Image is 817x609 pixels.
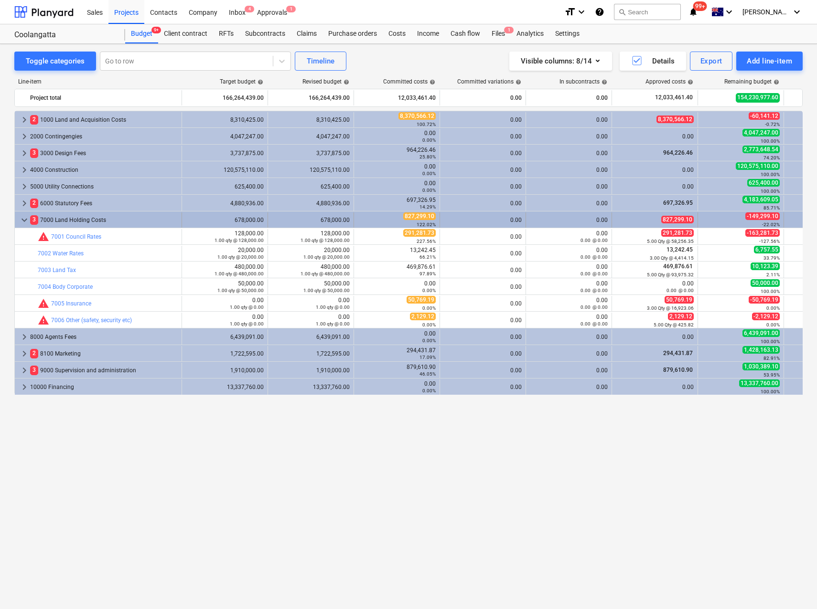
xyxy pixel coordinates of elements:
div: 1000 Land and Acquisition Costs [30,112,178,127]
small: 100.00% [761,138,780,144]
small: 0.00 @ 0.00 [666,288,694,293]
span: keyboard_arrow_right [19,131,30,142]
span: keyboard_arrow_right [19,147,30,159]
i: notifications [688,6,698,18]
small: 0.00 @ 0.00 [580,238,608,243]
div: 0.00 [444,217,522,223]
span: -2,129.12 [752,313,780,320]
span: 1 [504,27,514,33]
div: 4000 Construction [30,162,178,178]
small: 25.80% [419,154,436,159]
div: 0.00 [272,297,350,310]
div: 0.00 [358,380,436,394]
div: 0.00 [530,367,608,374]
small: 46.05% [419,371,436,377]
span: help [772,79,779,85]
div: 10000 Financing [30,379,178,395]
button: Search [614,4,681,20]
div: 13,337,760.00 [186,384,264,390]
span: search [618,8,626,16]
span: 50,000.00 [751,279,780,287]
div: 0.00 [444,90,522,105]
small: 1.00 qty @ 480,000.00 [215,271,264,276]
span: 120,575,110.00 [736,162,780,170]
div: Coolangatta [14,30,114,40]
span: 827,299.10 [661,216,694,223]
i: format_size [564,6,576,18]
div: 0.00 [444,133,522,140]
small: 1.00 qty @ 128,000.00 [215,238,264,243]
div: 2000 Contingengies [30,129,178,144]
small: 0.00 @ 0.00 [580,254,608,260]
div: Timeline [307,55,334,67]
small: 85.71% [763,205,780,210]
div: 0.00 [444,167,522,173]
div: 0.00 [444,300,522,307]
span: 2,129.12 [410,313,436,320]
small: 0.00 @ 0.00 [580,271,608,276]
div: Toggle categories [26,55,85,67]
small: -0.72% [765,122,780,127]
button: Export [690,52,733,71]
div: Line-item [14,78,182,85]
small: 100.00% [761,189,780,194]
div: 166,264,439.00 [186,90,264,105]
div: 0.00 [616,280,694,294]
small: 66.21% [419,254,436,260]
div: 120,575,110.00 [272,167,350,173]
small: 1.00 qty @ 20,000.00 [217,254,264,260]
small: 100.00% [761,172,780,177]
div: 0.00 [444,233,522,240]
small: 17.09% [419,355,436,360]
span: Committed costs exceed revised budget [38,315,49,326]
span: 697,326.95 [662,199,694,206]
a: 7005 Insurance [51,300,91,307]
div: 0.00 [530,150,608,157]
div: Remaining budget [724,78,779,85]
div: Analytics [511,24,549,43]
div: 0.00 [444,267,522,273]
button: Details [620,52,686,71]
small: 1.00 qty @ 0.00 [230,304,264,310]
span: Committed costs exceed revised budget [38,298,49,309]
div: 128,000.00 [272,230,350,243]
div: 697,326.95 [358,197,436,210]
span: 827,299.10 [403,212,436,220]
div: 0.00 [530,350,608,357]
span: Committed costs exceed revised budget [38,231,49,242]
a: RFTs [213,24,239,43]
div: 0.00 [358,180,436,193]
small: 0.00% [422,171,436,176]
div: 166,264,439.00 [272,90,350,105]
small: 2.11% [766,272,780,277]
a: Budget9+ [125,24,158,43]
i: keyboard_arrow_down [791,6,803,18]
small: 5.00 Qty @ 425.82 [654,322,694,327]
span: 1,030,389.10 [742,363,780,370]
small: 97.89% [419,271,436,276]
div: 0.00 [444,384,522,390]
div: 0.00 [186,297,264,310]
span: 10,123.39 [751,262,780,270]
div: 0.00 [186,314,264,327]
small: 5.00 Qty @ 93,975.32 [647,272,694,277]
div: Committed costs [383,78,435,85]
div: 20,000.00 [272,247,350,260]
div: 625,400.00 [186,183,264,190]
div: 0.00 [444,317,522,324]
small: 0.00% [766,322,780,327]
span: 2 [30,349,38,358]
span: 1 [286,6,296,12]
div: Files [486,24,511,43]
span: help [600,79,607,85]
div: 0.00 [358,130,436,143]
div: Approved costs [645,78,693,85]
div: 12,033,461.40 [358,90,436,105]
small: 1.00 qty @ 50,000.00 [217,288,264,293]
a: Client contract [158,24,213,43]
span: help [256,79,263,85]
span: keyboard_arrow_right [19,181,30,192]
div: 0.00 [444,283,522,290]
span: keyboard_arrow_right [19,348,30,359]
